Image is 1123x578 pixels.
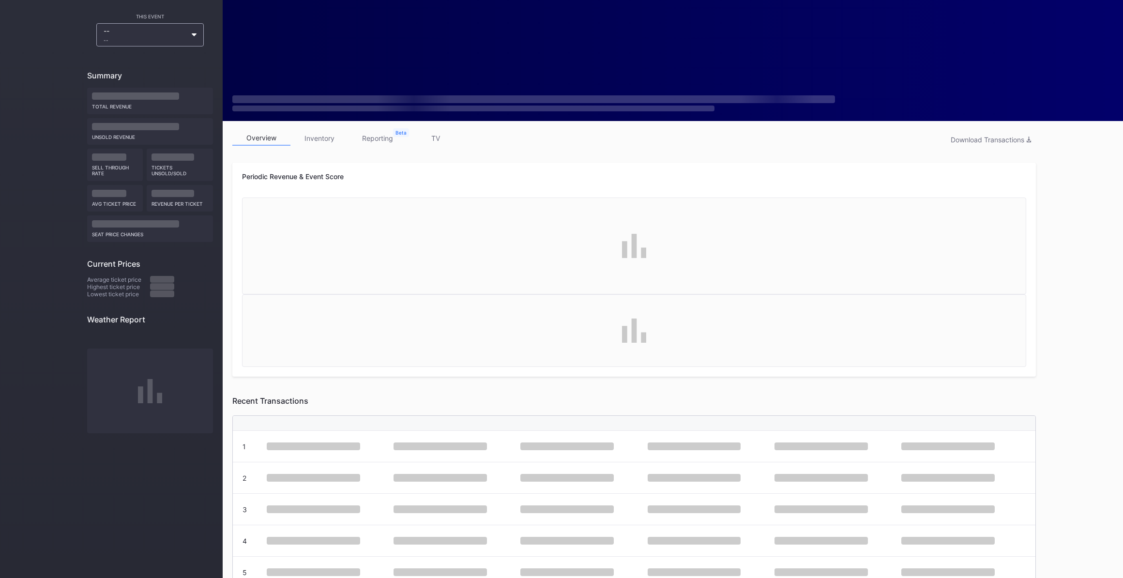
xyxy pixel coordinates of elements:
div: 5 [243,568,247,577]
div: 2 [243,474,246,482]
div: 1 [243,442,246,451]
div: -- [104,27,187,43]
div: Weather Report [87,315,213,324]
div: -- [104,37,187,43]
div: Tickets Unsold/Sold [152,161,209,176]
div: Total Revenue [92,100,208,109]
div: This Event [87,14,213,19]
a: overview [232,131,290,146]
div: Periodic Revenue & Event Score [242,172,1026,181]
a: reporting [349,131,407,146]
div: Recent Transactions [232,396,1036,406]
button: Download Transactions [946,133,1036,146]
div: Sell Through Rate [92,161,138,176]
a: TV [407,131,465,146]
a: inventory [290,131,349,146]
div: Summary [87,71,213,80]
div: 4 [243,537,247,545]
div: Current Prices [87,259,213,269]
div: Revenue per ticket [152,197,209,207]
div: Highest ticket price [87,283,150,290]
div: Unsold Revenue [92,130,208,140]
div: Avg ticket price [92,197,138,207]
div: seat price changes [92,228,208,237]
div: Lowest ticket price [87,290,150,298]
div: Download Transactions [951,136,1031,144]
div: Average ticket price [87,276,150,283]
div: 3 [243,505,247,514]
